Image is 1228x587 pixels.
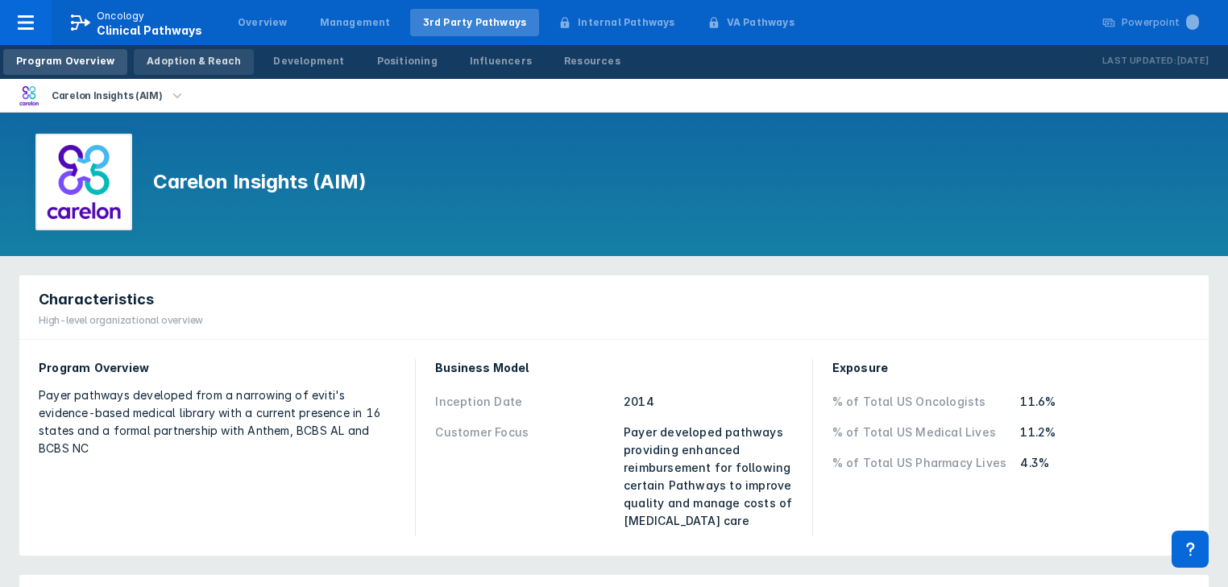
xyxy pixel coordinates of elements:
div: Payer pathways developed from a narrowing of eviti's evidence-based medical library with a curren... [39,387,396,457]
a: Positioning [364,49,450,75]
img: carelon-insights [19,86,39,105]
a: Adoption & Reach [134,49,254,75]
div: Inception Date [435,393,614,411]
div: 3rd Party Pathways [423,15,527,30]
div: Management [320,15,391,30]
div: Internal Pathways [578,15,674,30]
div: Adoption & Reach [147,54,241,68]
a: Influencers [457,49,545,75]
div: % of Total US Oncologists [832,393,1011,411]
div: % of Total US Pharmacy Lives [832,454,1011,472]
div: High-level organizational overview [39,313,203,328]
div: Contact Support [1172,531,1209,568]
p: [DATE] [1176,53,1209,69]
div: Payer developed pathways providing enhanced reimbursement for following certain Pathways to impro... [624,424,793,530]
div: 11.2% [1020,424,1189,441]
a: Development [260,49,357,75]
a: Program Overview [3,49,127,75]
span: Characteristics [39,290,154,309]
div: Influencers [470,54,532,68]
img: carelon-insights [47,145,121,219]
div: Development [273,54,344,68]
div: 2014 [624,393,793,411]
a: 3rd Party Pathways [410,9,540,36]
div: Business Model [435,359,792,377]
div: Overview [238,15,288,30]
a: Management [307,9,404,36]
div: % of Total US Medical Lives [832,424,1011,441]
div: Positioning [377,54,438,68]
div: VA Pathways [727,15,794,30]
div: Customer Focus [435,424,614,530]
span: Clinical Pathways [97,23,202,37]
div: Program Overview [16,54,114,68]
div: 11.6% [1020,393,1189,411]
a: Overview [225,9,301,36]
h1: Carelon Insights (AIM) [153,169,367,195]
div: Powerpoint [1122,15,1199,30]
a: Resources [551,49,633,75]
p: Oncology [97,9,145,23]
div: Exposure [832,359,1189,377]
p: Last Updated: [1102,53,1176,69]
div: 4.3% [1020,454,1189,472]
div: Program Overview [39,359,396,377]
div: Resources [564,54,620,68]
div: Carelon Insights (AIM) [45,85,168,107]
